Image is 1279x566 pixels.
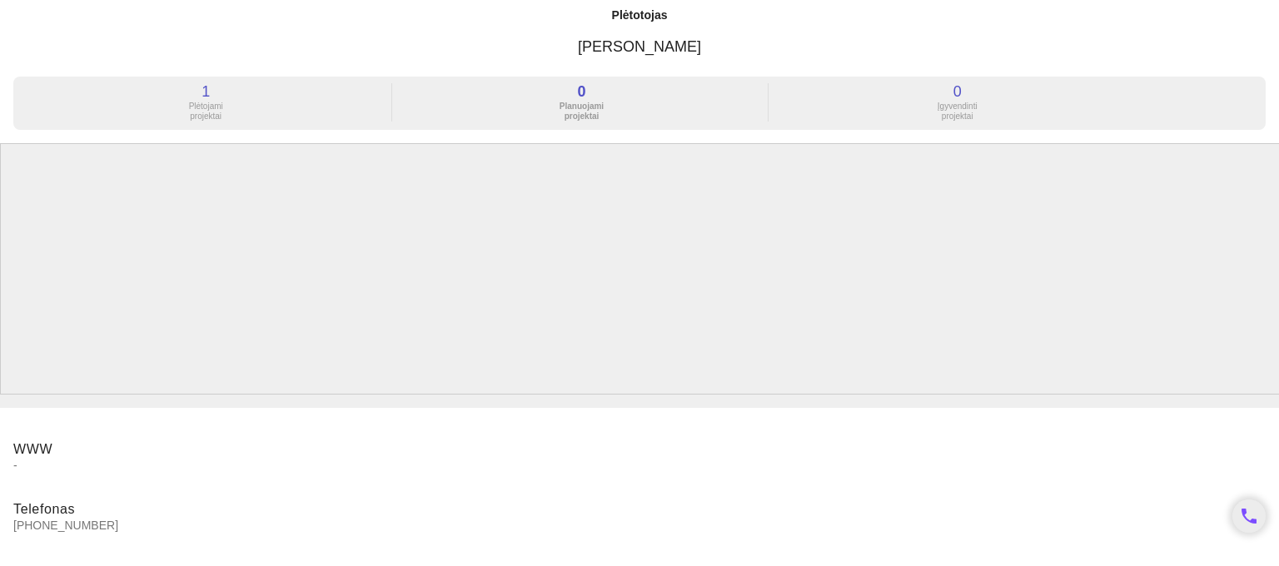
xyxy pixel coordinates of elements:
i: phone [1239,506,1259,526]
span: - [13,458,1266,473]
div: 0 [772,83,1143,100]
a: 1 Plėtojamiprojektai [20,108,396,122]
div: 1 [20,83,391,100]
div: 0 [396,83,767,100]
span: Telefonas [13,502,75,516]
span: WWW [13,442,52,456]
div: Plėtojami projektai [20,102,391,122]
span: [PHONE_NUMBER] [13,518,1219,533]
a: phone [1232,499,1266,533]
a: 0 Planuojamiprojektai [396,108,771,122]
div: Planuojami projektai [396,102,767,122]
div: Plėtotojas [612,7,668,23]
div: Įgyvendinti projektai [772,102,1143,122]
h3: [PERSON_NAME] [13,30,1266,63]
a: 0 Įgyvendintiprojektai [772,108,1143,122]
